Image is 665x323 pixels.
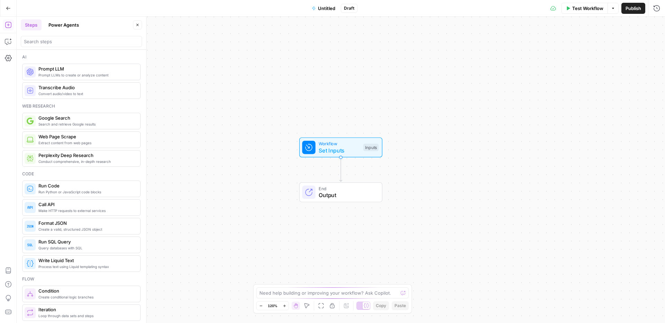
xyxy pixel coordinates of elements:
button: Paste [392,301,409,310]
span: Run Python or JavaScript code blocks [38,189,135,195]
span: Run Code [38,182,135,189]
span: Output [319,191,375,199]
span: Perplexity Deep Research [38,152,135,159]
div: EndOutput [276,182,405,202]
button: Steps [21,19,42,30]
span: Paste [394,303,406,309]
span: Call API [38,201,135,208]
span: Make HTTP requests to external services [38,208,135,213]
g: Edge from start to end [339,157,342,182]
span: Iteration [38,306,135,313]
span: Conduct comprehensive, in-depth research [38,159,135,164]
span: Loop through data sets and steps [38,313,135,319]
button: Test Workflow [561,3,608,14]
span: Extract content from web pages [38,140,135,146]
span: Set Inputs [319,146,360,155]
input: Search steps [24,38,139,45]
div: Code [22,171,141,177]
span: Format JSON [38,220,135,227]
span: Write Liquid Text [38,257,135,264]
button: Untitled [308,3,339,14]
span: Prompt LLMs to create or analyze content [38,72,135,78]
span: Copy [376,303,386,309]
div: WorkflowSet InputsInputs [276,137,405,157]
span: Transcribe Audio [38,84,135,91]
span: Search and retrieve Google results [38,121,135,127]
div: Web research [22,103,141,109]
span: Web Page Scrape [38,133,135,140]
span: Test Workflow [572,5,603,12]
button: Publish [621,3,645,14]
span: Run SQL Query [38,238,135,245]
span: Publish [626,5,641,12]
button: Copy [373,301,389,310]
span: Untitled [318,5,335,12]
div: Inputs [363,144,379,151]
div: Flow [22,276,141,282]
span: Create conditional logic branches [38,294,135,300]
span: Prompt LLM [38,65,135,72]
span: Draft [344,5,354,11]
span: Condition [38,287,135,294]
span: Process text using Liquid templating syntax [38,264,135,269]
span: End [319,185,375,192]
span: Convert audio/video to text [38,91,135,96]
span: Google Search [38,114,135,121]
div: Ai [22,54,141,60]
span: Query databases with SQL [38,245,135,251]
span: Create a valid, structured JSON object [38,227,135,232]
button: Power Agents [44,19,83,30]
span: 120% [268,303,277,308]
span: Workflow [319,140,360,147]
